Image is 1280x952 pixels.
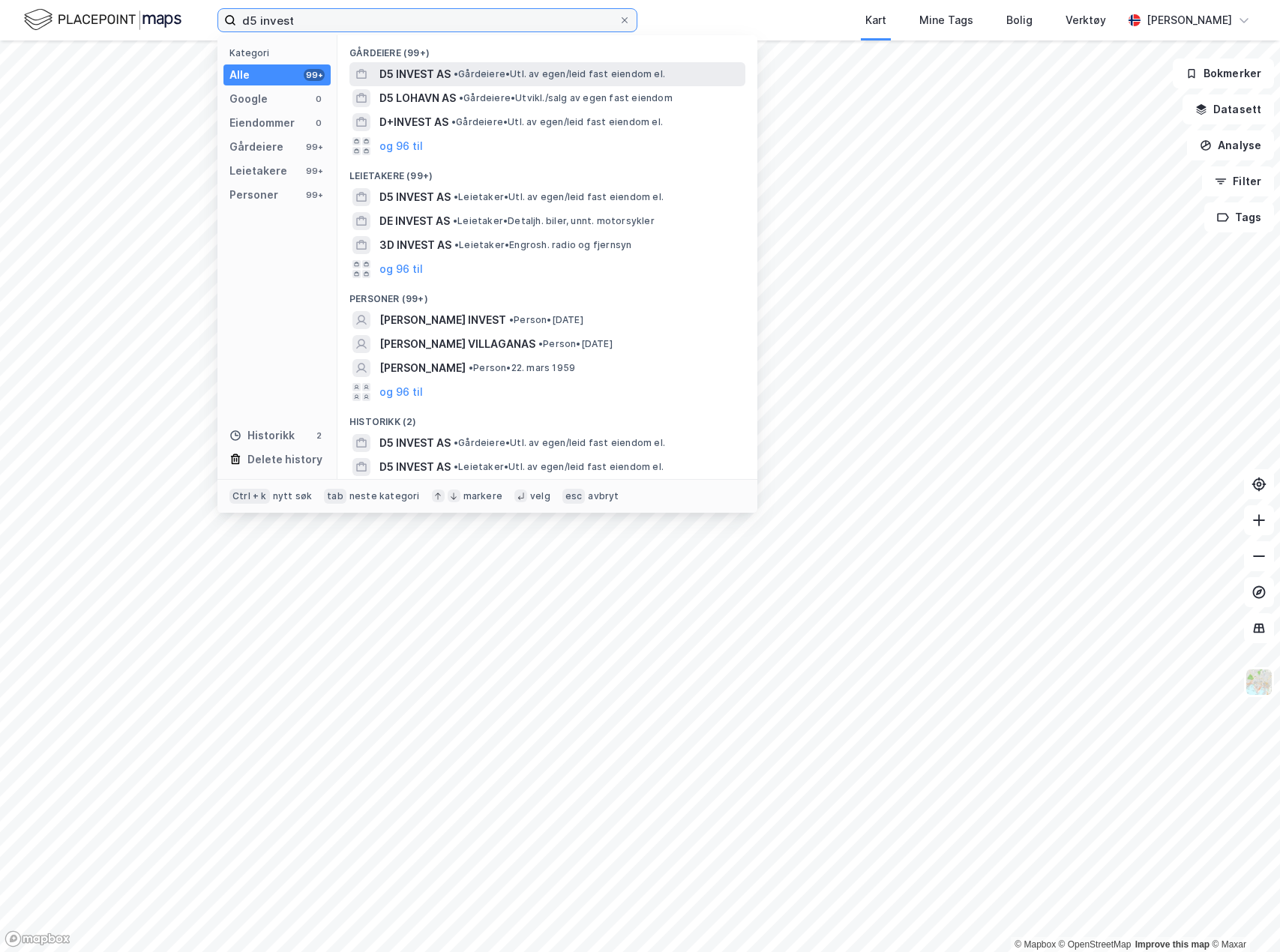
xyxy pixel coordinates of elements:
[379,188,451,206] span: D5 INVEST AS
[562,489,586,504] div: esc
[1187,130,1274,160] button: Analyse
[229,114,295,132] div: Eiendommer
[379,65,451,83] span: D5 INVEST AS
[236,9,619,31] input: Søk på adresse, matrikkel, gårdeiere, leietakere eller personer
[247,451,322,469] div: Delete history
[24,7,181,33] img: logo.f888ab2527a4732fd821a326f86c7f29.svg
[509,314,514,325] span: •
[1059,939,1132,950] a: OpenStreetMap
[454,191,664,203] span: Leietaker • Utl. av egen/leid fast eiendom el.
[1006,11,1033,29] div: Bolig
[538,338,613,350] span: Person • [DATE]
[379,212,450,230] span: DE INVEST AS
[454,68,665,80] span: Gårdeiere • Utl. av egen/leid fast eiendom el.
[229,162,287,180] div: Leietakere
[379,260,423,278] button: og 96 til
[379,458,451,476] span: D5 INVEST AS
[454,239,631,251] span: Leietaker • Engrosh. radio og fjernsyn
[454,461,664,473] span: Leietaker • Utl. av egen/leid fast eiendom el.
[454,68,458,79] span: •
[538,338,543,349] span: •
[4,930,70,948] a: Mapbox homepage
[454,239,459,250] span: •
[865,11,886,29] div: Kart
[1202,166,1274,196] button: Filter
[379,311,506,329] span: [PERSON_NAME] INVEST
[1135,939,1210,950] a: Improve this map
[304,69,325,81] div: 99+
[1015,939,1056,950] a: Mapbox
[324,489,346,504] div: tab
[1183,94,1274,124] button: Datasett
[349,490,420,502] div: neste kategori
[451,116,663,128] span: Gårdeiere • Utl. av egen/leid fast eiendom el.
[919,11,973,29] div: Mine Tags
[304,141,325,153] div: 99+
[337,35,757,62] div: Gårdeiere (99+)
[451,116,456,127] span: •
[273,490,313,502] div: nytt søk
[379,137,423,155] button: og 96 til
[229,186,278,204] div: Personer
[453,215,457,226] span: •
[229,90,268,108] div: Google
[337,404,757,431] div: Historikk (2)
[229,47,331,58] div: Kategori
[1066,11,1106,29] div: Verktøy
[379,335,535,353] span: [PERSON_NAME] VILLAGANAS
[1147,11,1232,29] div: [PERSON_NAME]
[229,66,250,84] div: Alle
[229,489,270,504] div: Ctrl + k
[454,437,665,449] span: Gårdeiere • Utl. av egen/leid fast eiendom el.
[1245,668,1273,696] img: Z
[509,314,583,326] span: Person • [DATE]
[379,236,451,254] span: 3D INVEST AS
[469,362,473,373] span: •
[379,359,466,377] span: [PERSON_NAME]
[1205,880,1280,952] iframe: Chat Widget
[1204,202,1274,232] button: Tags
[229,138,283,156] div: Gårdeiere
[453,215,655,227] span: Leietaker • Detaljh. biler, unnt. motorsykler
[454,437,458,448] span: •
[337,158,757,185] div: Leietakere (99+)
[463,490,502,502] div: markere
[379,113,448,131] span: D+INVEST AS
[313,117,325,129] div: 0
[313,430,325,442] div: 2
[229,427,295,445] div: Historikk
[379,89,456,107] span: D5 LOHAVN AS
[588,490,619,502] div: avbryt
[454,191,458,202] span: •
[454,461,458,472] span: •
[379,434,451,452] span: D5 INVEST AS
[379,383,423,401] button: og 96 til
[1173,58,1274,88] button: Bokmerker
[313,93,325,105] div: 0
[304,189,325,201] div: 99+
[459,92,463,103] span: •
[469,362,575,374] span: Person • 22. mars 1959
[530,490,550,502] div: velg
[459,92,673,104] span: Gårdeiere • Utvikl./salg av egen fast eiendom
[337,281,757,308] div: Personer (99+)
[304,165,325,177] div: 99+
